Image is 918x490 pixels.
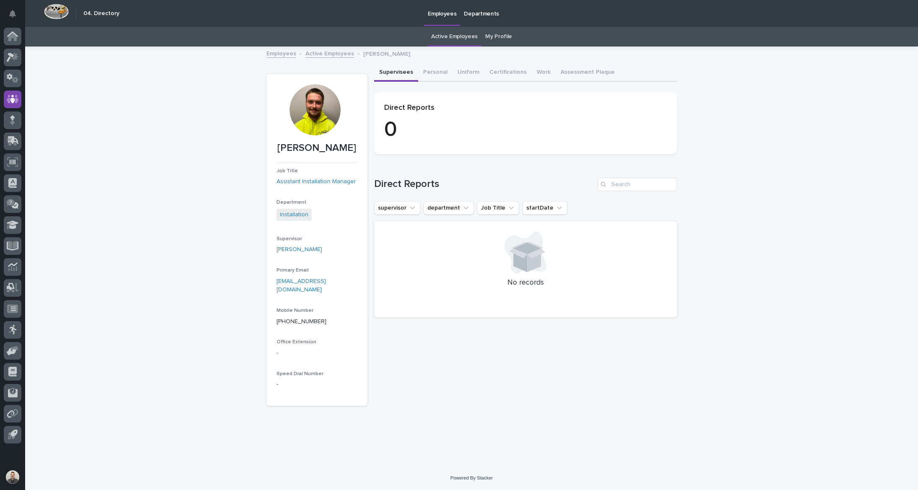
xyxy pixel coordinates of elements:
[277,177,356,186] a: Assistant Installation Manager
[277,380,357,389] p: -
[597,178,677,191] input: Search
[280,210,308,219] a: Installation
[374,201,420,215] button: supervisor
[277,268,309,273] span: Primary Email
[424,201,474,215] button: department
[556,64,620,82] button: Assessment Plaque
[277,200,306,205] span: Department
[277,308,313,313] span: Mobile Number
[453,64,484,82] button: Uniform
[277,278,326,293] a: [EMAIL_ADDRESS][DOMAIN_NAME]
[4,468,21,486] button: users-avatar
[305,48,354,58] a: Active Employees
[485,27,512,47] a: My Profile
[277,319,326,324] a: [PHONE_NUMBER]
[450,475,493,480] a: Powered By Stacker
[83,10,119,17] h2: 04. Directory
[10,10,21,23] div: Notifications
[484,64,532,82] button: Certifications
[277,169,298,174] span: Job Title
[384,104,667,113] p: Direct Reports
[277,236,302,241] span: Supervisor
[363,49,410,58] p: [PERSON_NAME]
[418,64,453,82] button: Personal
[477,201,519,215] button: Job Title
[266,48,296,58] a: Employees
[277,349,357,358] p: -
[431,27,478,47] a: Active Employees
[384,117,667,143] p: 0
[4,5,21,23] button: Notifications
[374,64,418,82] button: Supervisees
[44,4,69,19] img: Workspace Logo
[374,178,594,190] h1: Direct Reports
[277,340,316,345] span: Office Extension
[277,371,323,376] span: Speed Dial Number
[277,245,322,254] a: [PERSON_NAME]
[522,201,567,215] button: startDate
[384,278,667,288] p: No records
[532,64,556,82] button: Work
[277,142,357,154] p: [PERSON_NAME]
